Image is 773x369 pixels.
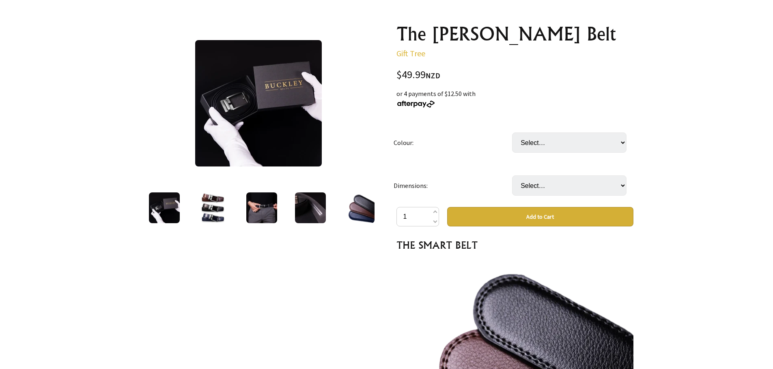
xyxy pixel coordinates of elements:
span: NZD [426,71,440,80]
td: Colour: [394,121,512,164]
td: Dimensions: [394,164,512,207]
img: The Buckley Belt [246,192,277,223]
img: The Buckley Belt [295,192,326,223]
img: Afterpay [396,100,435,108]
h1: The [PERSON_NAME] Belt [396,24,633,44]
img: The Buckley Belt [149,192,180,223]
h3: THE SMART BELT [396,239,633,252]
img: The Buckley Belt [195,40,322,166]
a: Gift Tree [396,48,425,58]
div: $49.99 [396,70,633,81]
div: or 4 payments of $12.50 with [396,89,633,108]
img: The Buckley Belt [344,192,375,223]
button: Add to Cart [447,207,633,226]
img: The Buckley Belt [198,192,228,223]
